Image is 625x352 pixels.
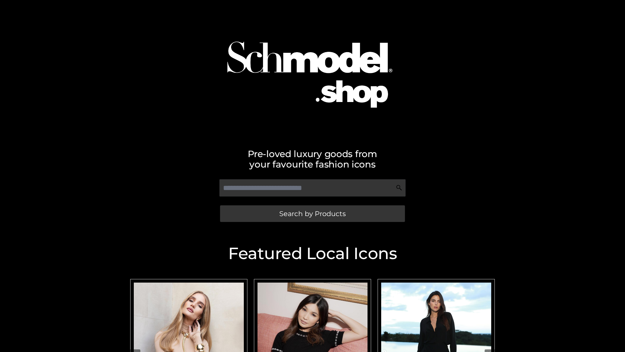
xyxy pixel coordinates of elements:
a: Search by Products [220,205,405,222]
h2: Featured Local Icons​ [127,245,498,262]
span: Search by Products [279,210,346,217]
h2: Pre-loved luxury goods from your favourite fashion icons [127,149,498,169]
img: Search Icon [396,184,402,191]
